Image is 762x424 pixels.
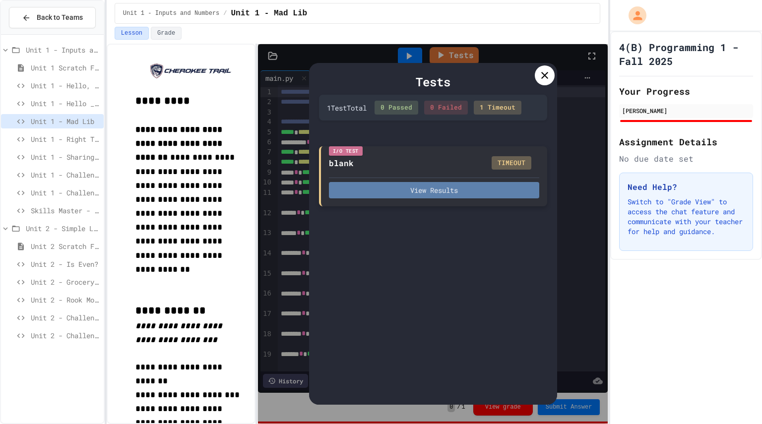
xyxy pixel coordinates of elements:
[619,84,753,98] h2: Your Progress
[31,205,100,216] span: Skills Master - Unit 1 - Parakeet Calculator
[327,103,367,113] div: 1 Test Total
[31,152,100,162] span: Unit 1 - Sharing Cookies
[492,156,531,170] div: TIMEOUT
[223,9,227,17] span: /
[31,330,100,341] span: Unit 2 - Challenge Project - Colors on Chessboard
[26,45,100,55] span: Unit 1 - Inputs and Numbers
[619,135,753,149] h2: Assignment Details
[31,134,100,144] span: Unit 1 - Right Triangle Calculator
[31,241,100,251] span: Unit 2 Scratch File
[31,62,100,73] span: Unit 1 Scratch File
[329,146,363,156] div: I/O Test
[474,101,521,115] div: 1 Timeout
[31,259,100,269] span: Unit 2 - Is Even?
[424,101,468,115] div: 0 Failed
[31,98,100,109] span: Unit 1 - Hello _____
[31,170,100,180] span: Unit 1 - Challenge Project - Cat Years Calculator
[115,27,149,40] button: Lesson
[31,295,100,305] span: Unit 2 - Rook Move
[329,182,539,198] button: View Results
[31,312,100,323] span: Unit 2 - Challenge Project - Type of Triangle
[622,106,750,115] div: [PERSON_NAME]
[31,80,100,91] span: Unit 1 - Hello, World!
[375,101,418,115] div: 0 Passed
[31,116,100,126] span: Unit 1 - Mad Lib
[618,4,649,27] div: My Account
[619,40,753,68] h1: 4(B) Programming 1 - Fall 2025
[628,181,745,193] h3: Need Help?
[31,187,100,198] span: Unit 1 - Challenge Project - Ancient Pyramid
[9,7,96,28] button: Back to Teams
[231,7,308,19] span: Unit 1 - Mad Lib
[619,153,753,165] div: No due date set
[329,157,354,169] div: blank
[37,12,83,23] span: Back to Teams
[26,223,100,234] span: Unit 2 - Simple Logic
[319,73,547,91] div: Tests
[628,197,745,237] p: Switch to "Grade View" to access the chat feature and communicate with your teacher for help and ...
[31,277,100,287] span: Unit 2 - Grocery Tracker
[151,27,182,40] button: Grade
[123,9,219,17] span: Unit 1 - Inputs and Numbers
